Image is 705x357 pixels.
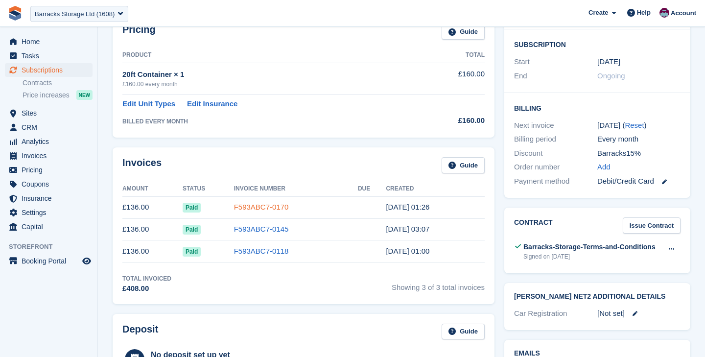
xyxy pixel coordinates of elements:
th: Status [183,181,234,197]
h2: Subscription [514,39,681,49]
div: End [514,71,597,82]
a: Contracts [23,78,93,88]
div: [DATE] ( ) [597,120,681,131]
a: Guide [442,24,485,40]
th: Total [417,48,485,63]
span: Storefront [9,242,97,252]
h2: Contract [514,217,553,234]
time: 2025-07-01 00:00:23 UTC [386,247,429,255]
a: menu [5,163,93,177]
a: Reset [625,121,644,129]
td: £136.00 [122,240,183,262]
a: F593ABC7-0118 [234,247,289,255]
td: £136.00 [122,218,183,240]
th: Amount [122,181,183,197]
img: Brian Young [659,8,669,18]
a: menu [5,135,93,148]
a: Preview store [81,255,93,267]
a: Add [597,162,611,173]
span: Paid [183,225,201,235]
span: Settings [22,206,80,219]
time: 2025-07-01 00:00:00 UTC [597,56,620,68]
th: Due [358,181,386,197]
a: Edit Unit Types [122,98,175,110]
span: Insurance [22,191,80,205]
h2: Pricing [122,24,156,40]
div: 20ft Container × 1 [122,69,417,80]
a: Edit Insurance [187,98,237,110]
div: £160.00 every month [122,80,417,89]
span: Booking Portal [22,254,80,268]
a: menu [5,191,93,205]
a: menu [5,206,93,219]
div: Next invoice [514,120,597,131]
div: Debit/Credit Card [597,176,681,187]
div: Barracks15% [597,148,681,159]
a: menu [5,63,93,77]
div: NEW [76,90,93,100]
img: stora-icon-8386f47178a22dfd0bd8f6a31ec36ba5ce8667c1dd55bd0f319d3a0aa187defe.svg [8,6,23,21]
a: Price increases NEW [23,90,93,100]
div: Every month [597,134,681,145]
span: Showing 3 of 3 total invoices [392,274,485,294]
td: £160.00 [417,63,485,94]
div: Signed on [DATE] [523,252,656,261]
a: Issue Contract [623,217,681,234]
a: menu [5,149,93,163]
div: £408.00 [122,283,171,294]
td: £136.00 [122,196,183,218]
div: Car Registration [514,308,597,319]
span: Capital [22,220,80,234]
h2: Deposit [122,324,158,340]
div: Total Invoiced [122,274,171,283]
div: BILLED EVERY MONTH [122,117,417,126]
th: Product [122,48,417,63]
span: Subscriptions [22,63,80,77]
div: Barracks Storage Ltd (1608) [35,9,115,19]
a: menu [5,106,93,120]
span: CRM [22,120,80,134]
span: Account [671,8,696,18]
a: Guide [442,324,485,340]
span: Paid [183,247,201,257]
span: Invoices [22,149,80,163]
div: £160.00 [417,115,485,126]
span: Analytics [22,135,80,148]
div: Tooltip anchor [642,121,651,130]
a: menu [5,120,93,134]
div: Start [514,56,597,68]
span: Paid [183,203,201,213]
span: Pricing [22,163,80,177]
time: 2025-09-01 00:26:21 UTC [386,203,429,211]
span: Coupons [22,177,80,191]
span: Sites [22,106,80,120]
div: Payment method [514,176,597,187]
span: Price increases [23,91,70,100]
div: Order number [514,162,597,173]
span: Help [637,8,651,18]
a: Guide [442,157,485,173]
span: Ongoing [597,71,625,80]
h2: [PERSON_NAME] Net2 Additional Details [514,293,681,301]
span: Create [588,8,608,18]
div: Discount [514,148,597,159]
span: Home [22,35,80,48]
div: Barracks-Storage-Terms-and-Conditions [523,242,656,252]
span: Tasks [22,49,80,63]
a: F593ABC7-0145 [234,225,289,233]
a: menu [5,220,93,234]
a: menu [5,49,93,63]
th: Created [386,181,485,197]
a: F593ABC7-0170 [234,203,289,211]
div: [Not set] [597,308,681,319]
th: Invoice Number [234,181,358,197]
h2: Billing [514,103,681,113]
a: menu [5,177,93,191]
div: Billing period [514,134,597,145]
time: 2025-08-01 02:07:22 UTC [386,225,429,233]
a: menu [5,35,93,48]
a: menu [5,254,93,268]
h2: Invoices [122,157,162,173]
